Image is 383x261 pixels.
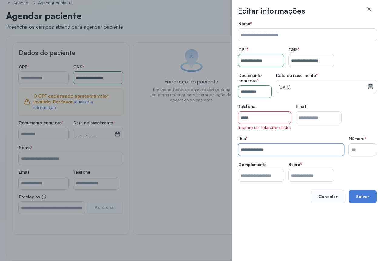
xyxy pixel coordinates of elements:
[349,190,377,203] button: Salvar
[279,84,365,90] small: [DATE]
[238,104,255,109] span: Telefone
[238,73,271,83] span: Documento com foto
[238,136,247,141] span: Rua
[238,125,291,130] div: Informe um telefone válido.
[276,73,318,78] span: Data de nascimento
[311,190,345,203] button: Cancelar
[238,6,305,16] h3: Editar informações
[289,162,302,167] span: Bairro
[238,162,267,167] span: Complemento
[349,136,366,141] span: Número
[238,47,248,52] span: CPF
[296,104,306,109] span: Email
[238,21,252,26] span: Nome
[289,47,299,52] span: CNS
